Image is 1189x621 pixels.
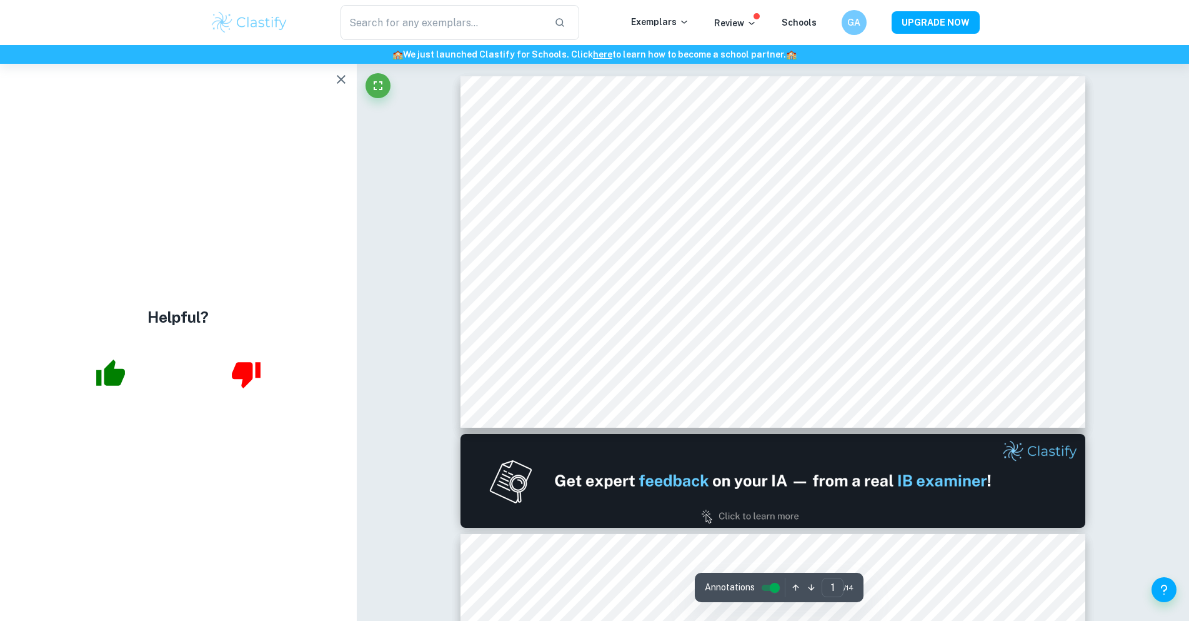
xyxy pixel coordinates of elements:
img: Clastify logo [210,10,289,35]
button: Help and Feedback [1152,577,1177,602]
span: / 14 [843,582,853,593]
button: UPGRADE NOW [892,11,980,34]
a: here [593,49,612,59]
span: Annotations [705,581,755,594]
p: Exemplars [631,15,689,29]
button: Fullscreen [366,73,391,98]
h4: Helpful? [147,306,209,328]
span: 🏫 [786,49,797,59]
span: 🏫 [392,49,403,59]
h6: We just launched Clastify for Schools. Click to learn how to become a school partner. [2,48,1187,61]
input: Search for any exemplars... [341,5,545,40]
h6: GA [847,16,861,29]
p: Review [714,16,757,30]
button: GA [842,10,867,35]
img: Ad [460,434,1085,528]
a: Schools [782,18,817,28]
